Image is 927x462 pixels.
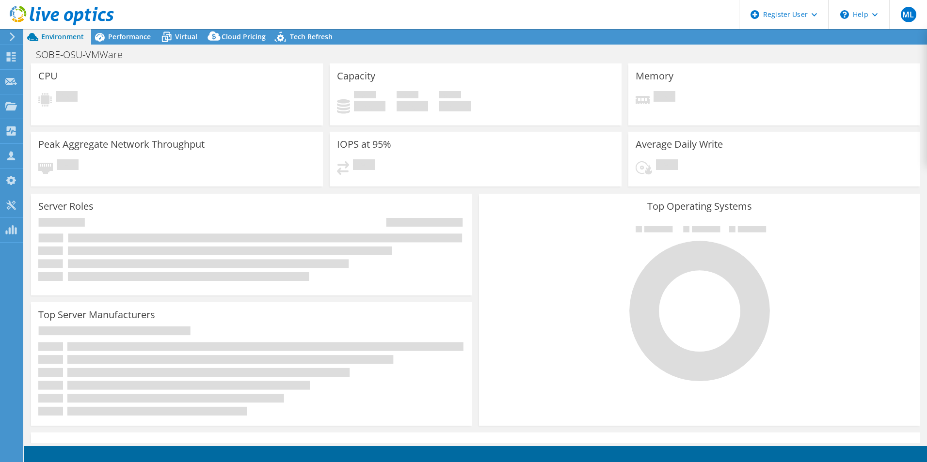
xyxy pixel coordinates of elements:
[397,101,428,111] h4: 0 GiB
[486,201,913,212] h3: Top Operating Systems
[108,32,151,41] span: Performance
[397,91,418,101] span: Free
[840,10,849,19] svg: \n
[439,91,461,101] span: Total
[354,101,385,111] h4: 0 GiB
[636,139,723,150] h3: Average Daily Write
[38,139,205,150] h3: Peak Aggregate Network Throughput
[337,71,375,81] h3: Capacity
[222,32,266,41] span: Cloud Pricing
[41,32,84,41] span: Environment
[636,71,673,81] h3: Memory
[38,201,94,212] h3: Server Roles
[656,159,678,172] span: Pending
[57,159,79,172] span: Pending
[38,309,155,320] h3: Top Server Manufacturers
[439,101,471,111] h4: 0 GiB
[38,71,58,81] h3: CPU
[901,7,916,22] span: ML
[32,49,138,60] h1: SOBE-OSU-VMWare
[290,32,333,41] span: Tech Refresh
[175,32,197,41] span: Virtual
[353,159,375,172] span: Pending
[654,91,675,104] span: Pending
[56,91,78,104] span: Pending
[337,139,391,150] h3: IOPS at 95%
[354,91,376,101] span: Used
